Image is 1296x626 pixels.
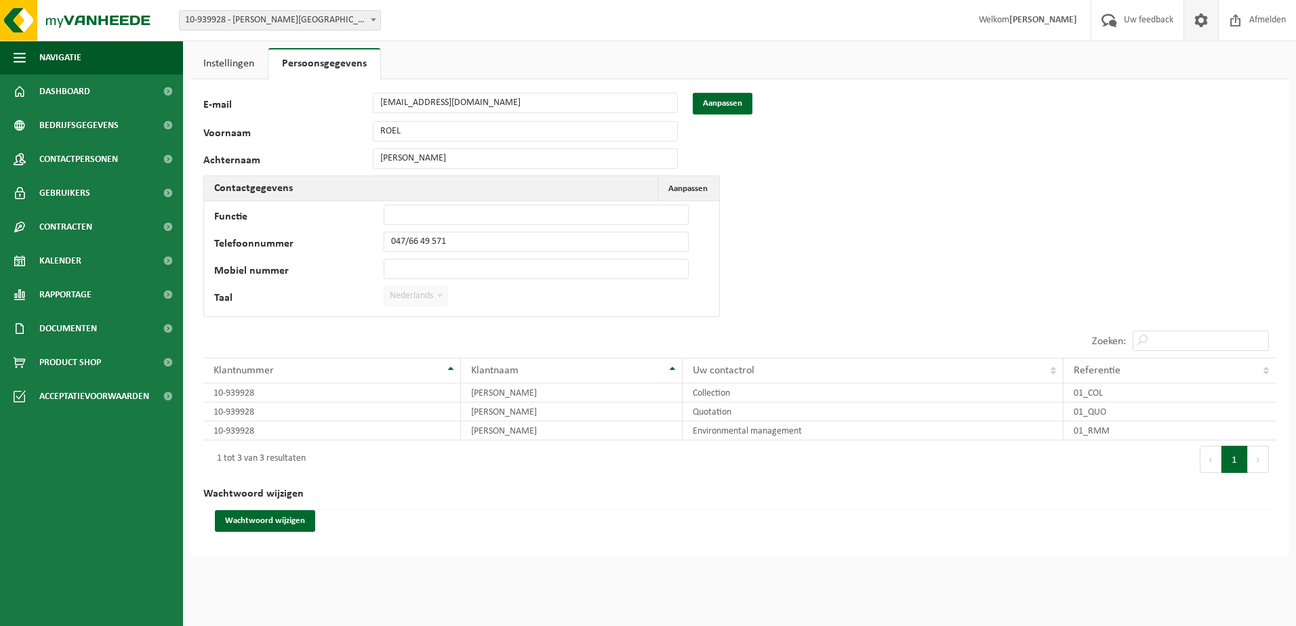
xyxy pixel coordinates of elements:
span: Rapportage [39,278,92,312]
span: Gebruikers [39,176,90,210]
h2: Contactgegevens [204,176,303,201]
span: Aanpassen [668,184,708,193]
span: Uw contactrol [693,365,754,376]
a: Persoonsgegevens [268,48,380,79]
button: Next [1248,446,1269,473]
label: Telefoonnummer [214,238,384,252]
td: 01_COL [1064,383,1276,402]
span: Bedrijfsgegevens [39,108,119,142]
td: Environmental management [683,421,1064,440]
label: Achternaam [203,155,373,169]
button: Wachtwoord wijzigen [215,510,315,532]
label: Zoeken: [1092,336,1126,347]
td: 10-939928 [203,383,461,402]
td: 10-939928 [203,421,461,440]
span: Contracten [39,210,92,244]
span: Acceptatievoorwaarden [39,379,149,413]
span: 10-939928 - ROEL HEYRICK - DESTELBERGEN [180,11,380,30]
span: Klantnaam [471,365,519,376]
a: Instellingen [190,48,268,79]
label: Functie [214,211,384,225]
label: Mobiel nummer [214,266,384,279]
button: 1 [1221,446,1248,473]
span: Product Shop [39,346,101,379]
label: E-mail [203,100,373,114]
span: 10-939928 - ROEL HEYRICK - DESTELBERGEN [179,10,381,30]
span: Kalender [39,244,81,278]
button: Aanpassen [693,93,752,114]
td: Collection [683,383,1064,402]
h2: Wachtwoord wijzigen [203,478,1276,510]
span: Documenten [39,312,97,346]
button: Previous [1200,446,1221,473]
span: Referentie [1074,365,1120,376]
td: [PERSON_NAME] [461,402,683,421]
td: [PERSON_NAME] [461,383,683,402]
td: [PERSON_NAME] [461,421,683,440]
td: 01_QUO [1064,402,1276,421]
strong: [PERSON_NAME] [1009,15,1077,25]
span: Navigatie [39,41,81,75]
td: 10-939928 [203,402,461,421]
td: Quotation [683,402,1064,421]
input: E-mail [373,93,678,113]
span: Contactpersonen [39,142,118,176]
label: Taal [214,293,384,306]
div: 1 tot 3 van 3 resultaten [210,447,306,472]
span: Klantnummer [214,365,274,376]
td: 01_RMM [1064,421,1276,440]
span: Nederlands [384,286,447,306]
span: Nederlands [384,287,447,306]
button: Aanpassen [657,176,718,201]
label: Voornaam [203,128,373,142]
span: Dashboard [39,75,90,108]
